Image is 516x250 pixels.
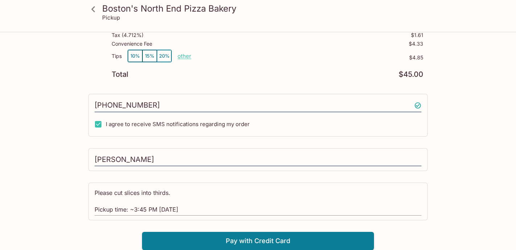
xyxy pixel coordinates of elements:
p: $45.00 [399,71,423,78]
p: $4.33 [409,41,423,47]
textarea: Please cut slices into thirds. Pickup time: ~3:45 PM [DATE] [95,189,421,214]
h3: Boston's North End Pizza Bakery [102,3,426,14]
p: Pickup [102,14,120,21]
p: $4.85 [191,55,423,61]
button: Pay with Credit Card [142,232,374,250]
p: Convenience Fee [112,41,152,47]
input: Enter phone number [95,99,421,112]
p: Total [112,71,128,78]
button: 15% [142,50,157,62]
input: Enter first and last name [95,153,421,167]
p: $1.61 [411,32,423,38]
p: Tax ( 4.712% ) [112,32,143,38]
span: I agree to receive SMS notifications regarding my order [106,121,250,128]
p: Tips [112,53,122,59]
button: 10% [128,50,142,62]
button: other [178,53,191,59]
button: 20% [157,50,171,62]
